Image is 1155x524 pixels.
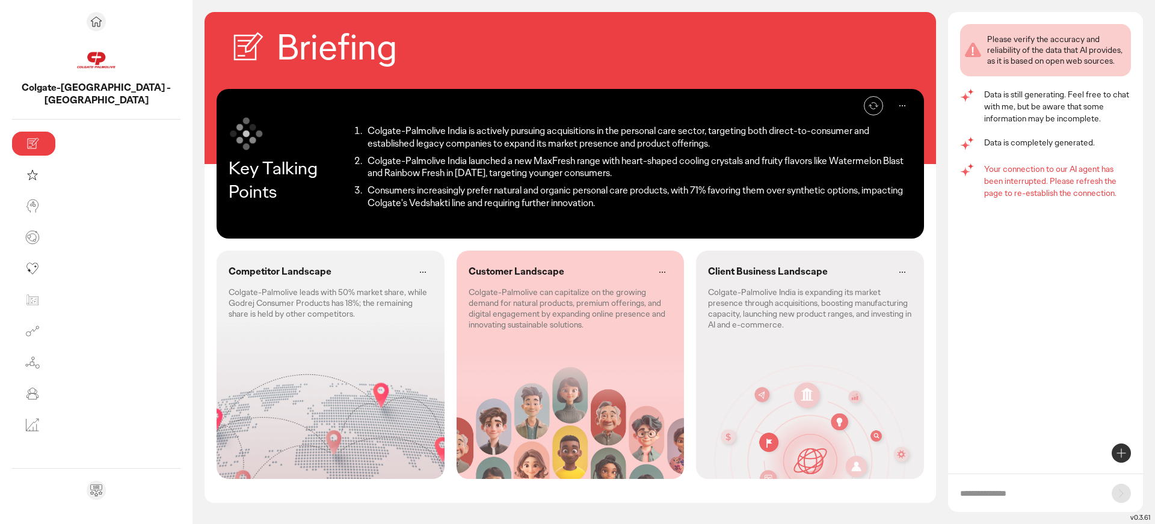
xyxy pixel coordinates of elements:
[364,125,912,150] li: Colgate-Palmolive India is actively pursuing acquisitions in the personal care sector, targeting ...
[469,266,564,278] p: Customer Landscape
[87,481,106,500] div: Send feedback
[229,156,348,203] p: Key Talking Points
[696,251,924,479] div: Client Business Landscape: Colgate-Palmolive India is expanding its market presence through acqui...
[277,24,397,71] h2: Briefing
[987,34,1126,67] div: Please verify the accuracy and reliability of the data that AI provides, as it is based on open w...
[708,287,912,331] p: Colgate-Palmolive India is expanding its market presence through acquisitions, boosting manufactu...
[217,251,445,479] div: Competitor Landscape: Colgate-Palmolive leads with 50% market share, while Godrej Consumer Produc...
[864,96,883,115] button: Refresh
[364,184,912,210] li: Consumers increasingly prefer natural and organic personal care products, with 71% favoring them ...
[364,155,912,180] li: Colgate-Palmolive India launched a new MaxFresh range with heart-shaped cooling crystals and frui...
[984,136,1131,148] p: Data is completely generated.
[469,287,673,331] p: Colgate-Palmolive can capitalize on the growing demand for natural products, premium offerings, a...
[984,163,1131,199] p: Your connection to our AI agent has been interrupted. Please refresh the page to re-establish the...
[229,115,265,151] img: symbol
[75,38,118,82] img: project avatar
[984,88,1131,124] p: Data is still generating. Feel free to chat with me, but be aware that some information may be in...
[229,266,331,278] p: Competitor Landscape
[708,266,828,278] p: Client Business Landscape
[12,82,180,107] p: Colgate-Palmolive - India
[229,287,433,320] p: Colgate-Palmolive leads with 50% market share, while Godrej Consumer Products has 18%; the remain...
[457,251,685,479] div: Customer Landscape: Colgate-Palmolive can capitalize on the growing demand for natural products, ...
